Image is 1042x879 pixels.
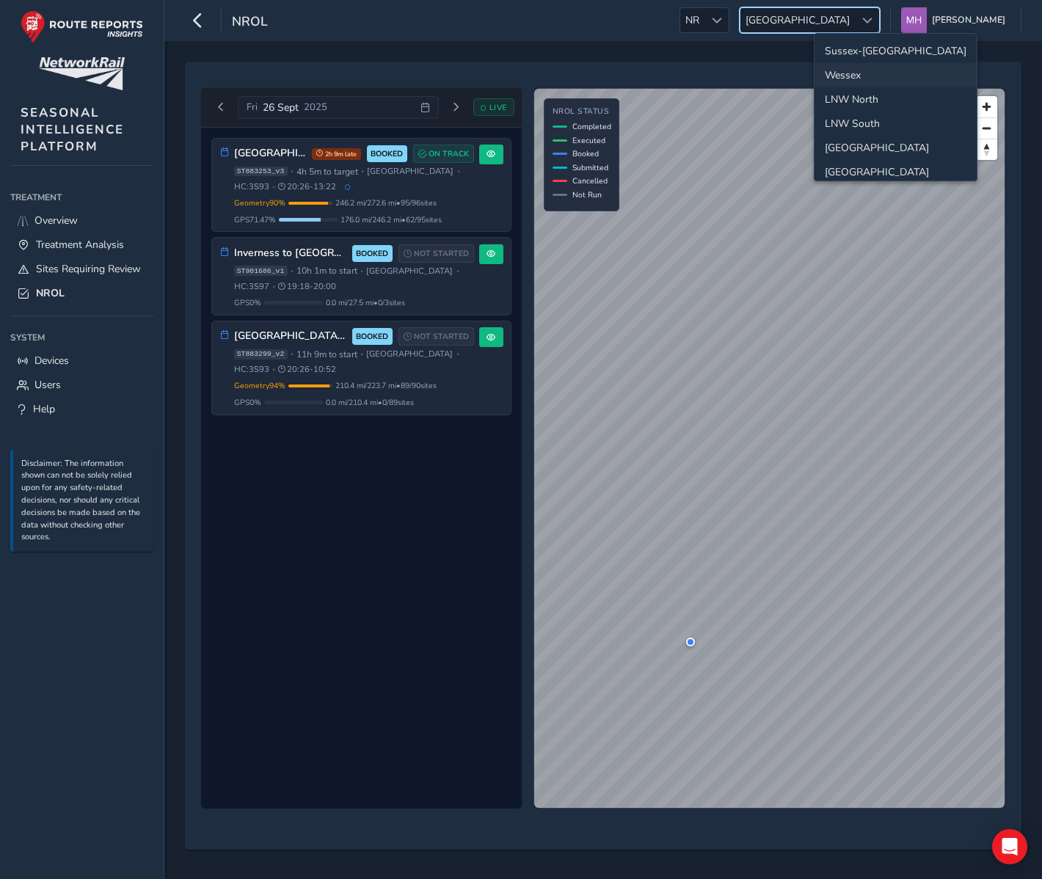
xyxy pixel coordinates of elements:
p: Disclaimer: The information shown can not be solely relied upon for any safety-related decisions,... [21,458,146,544]
span: 19:18 - 20:00 [278,281,336,292]
span: • [272,183,275,191]
span: 11h 9m to start [296,349,357,360]
button: Previous day [209,98,233,117]
span: NR [680,8,704,32]
span: ST883299_v2 [234,349,288,360]
span: [GEOGRAPHIC_DATA] [366,266,453,277]
span: • [456,267,459,275]
button: Zoom out [976,117,997,139]
span: 26 Sept [263,101,299,114]
span: Devices [34,354,69,368]
span: • [291,267,294,275]
span: Cancelled [572,175,608,186]
span: [GEOGRAPHIC_DATA] [740,8,855,32]
span: BOOKED [356,331,388,343]
button: Next day [444,98,468,117]
a: Overview [10,208,153,233]
li: Wessex [815,63,977,87]
span: Overview [34,214,78,227]
a: Help [10,397,153,421]
span: • [360,350,363,358]
h3: Inverness to [GEOGRAPHIC_DATA] [234,247,347,260]
h3: [GEOGRAPHIC_DATA], [GEOGRAPHIC_DATA], [GEOGRAPHIC_DATA] 3S93 [234,147,307,160]
span: NROL [36,286,65,300]
span: GPS 71.47 % [234,214,276,225]
span: HC: 3S97 [234,281,269,292]
span: • [291,167,294,175]
span: • [456,350,459,358]
img: customer logo [39,57,125,90]
img: rr logo [21,10,143,43]
span: HC: 3S93 [234,181,269,192]
li: Sussex-Kent [815,39,977,63]
span: Executed [572,135,605,146]
div: System [10,327,153,349]
span: Fri [247,101,258,114]
li: LNW North [815,87,977,112]
span: [GEOGRAPHIC_DATA] [366,349,453,360]
span: GPS 0 % [234,397,261,408]
span: Not Run [572,189,602,200]
span: BOOKED [371,148,403,160]
span: 246.2 mi / 272.6 mi • 95 / 96 sites [335,197,437,208]
span: NROL [232,12,268,33]
span: Completed [572,121,611,132]
span: • [457,167,460,175]
div: Open Intercom Messenger [992,829,1027,864]
span: 20:26 - 13:22 [278,181,336,192]
span: Booked [572,148,599,159]
span: 2025 [304,101,327,114]
canvas: Map [534,89,1005,808]
span: • [360,267,363,275]
button: [PERSON_NAME] [901,7,1010,33]
a: NROL [10,281,153,305]
a: Treatment Analysis [10,233,153,257]
span: • [361,167,364,175]
span: 4h 5m to target [296,166,358,178]
span: HC: 3S93 [234,364,269,375]
span: • [272,365,275,373]
span: NOT STARTED [414,248,469,260]
span: Help [33,402,55,416]
span: • [291,350,294,358]
span: Sites Requiring Review [36,262,141,276]
span: 210.4 mi / 223.7 mi • 89 / 90 sites [335,380,437,391]
span: 2h 9m late [312,148,361,160]
li: North and East [815,136,977,160]
li: LNW South [815,112,977,136]
span: NOT STARTED [414,331,469,343]
img: diamond-layout [901,7,927,33]
h3: [GEOGRAPHIC_DATA], [GEOGRAPHIC_DATA], [GEOGRAPHIC_DATA] 3S93 [234,330,347,343]
span: 20:26 - 10:52 [278,364,336,375]
button: Zoom in [976,96,997,117]
a: Users [10,373,153,397]
a: Devices [10,349,153,373]
span: Geometry 94 % [234,380,285,391]
span: 176.0 mi / 246.2 mi • 62 / 95 sites [340,214,442,225]
h4: NROL Status [553,107,611,117]
span: [PERSON_NAME] [932,7,1005,33]
span: 0.0 mi / 210.4 mi • 0 / 89 sites [326,397,414,408]
div: Treatment [10,186,153,208]
span: ST901686_v1 [234,266,288,276]
li: Wales [815,160,977,184]
button: Reset bearing to north [976,139,997,160]
a: Sites Requiring Review [10,257,153,281]
span: LIVE [489,102,507,113]
span: BOOKED [356,248,388,260]
span: 0.0 mi / 27.5 mi • 0 / 3 sites [326,297,405,308]
span: ON TRACK [429,148,469,160]
span: GPS 0 % [234,297,261,308]
span: ST883253_v3 [234,167,288,177]
span: SEASONAL INTELLIGENCE PLATFORM [21,104,124,155]
span: • [272,282,275,291]
span: Geometry 90 % [234,197,285,208]
span: [GEOGRAPHIC_DATA] [367,166,453,177]
span: 10h 1m to start [296,265,357,277]
span: Treatment Analysis [36,238,124,252]
span: Users [34,378,61,392]
span: Submitted [572,162,608,173]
